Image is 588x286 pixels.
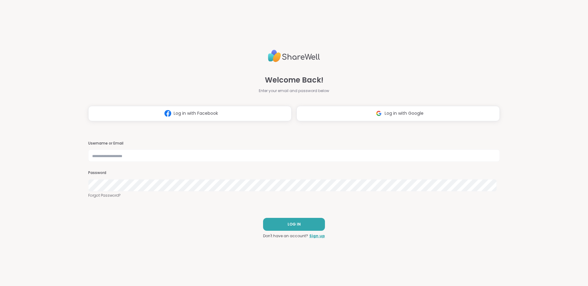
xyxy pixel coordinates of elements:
button: Log in with Facebook [88,106,292,121]
h3: Username or Email [88,141,500,146]
a: Forgot Password? [88,193,500,198]
button: LOG IN [263,218,325,231]
span: Welcome Back! [265,75,323,86]
span: Log in with Google [385,110,424,117]
a: Sign up [309,233,325,239]
button: Log in with Google [296,106,500,121]
img: ShareWell Logo [268,47,320,65]
h3: Password [88,170,500,176]
img: ShareWell Logomark [373,108,385,119]
span: LOG IN [288,222,301,227]
span: Don't have an account? [263,233,308,239]
img: ShareWell Logomark [162,108,174,119]
span: Enter your email and password below [259,88,329,94]
span: Log in with Facebook [174,110,218,117]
